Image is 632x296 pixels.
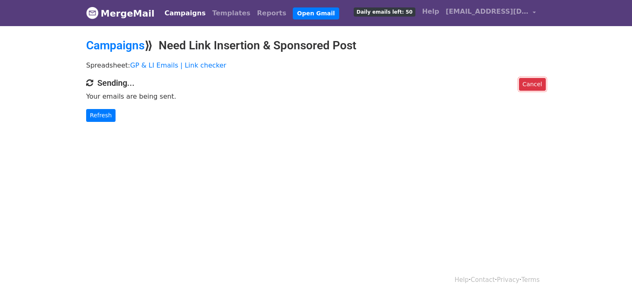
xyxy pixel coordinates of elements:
[130,61,226,69] a: GP & LI Emails | Link checker
[455,276,469,284] a: Help
[293,7,339,19] a: Open Gmail
[209,5,253,22] a: Templates
[86,7,99,19] img: MergeMail logo
[254,5,290,22] a: Reports
[86,61,546,70] p: Spreadsheet:
[519,78,546,91] a: Cancel
[521,276,540,284] a: Terms
[86,39,546,53] h2: ⟫ Need Link Insertion & Sponsored Post
[442,3,539,23] a: [EMAIL_ADDRESS][DOMAIN_NAME]
[86,92,546,101] p: Your emails are being sent.
[86,39,145,52] a: Campaigns
[86,109,116,122] a: Refresh
[497,276,519,284] a: Privacy
[471,276,495,284] a: Contact
[161,5,209,22] a: Campaigns
[419,3,442,20] a: Help
[86,5,154,22] a: MergeMail
[350,3,419,20] a: Daily emails left: 50
[446,7,528,17] span: [EMAIL_ADDRESS][DOMAIN_NAME]
[354,7,415,17] span: Daily emails left: 50
[86,78,546,88] h4: Sending...
[591,256,632,296] iframe: Chat Widget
